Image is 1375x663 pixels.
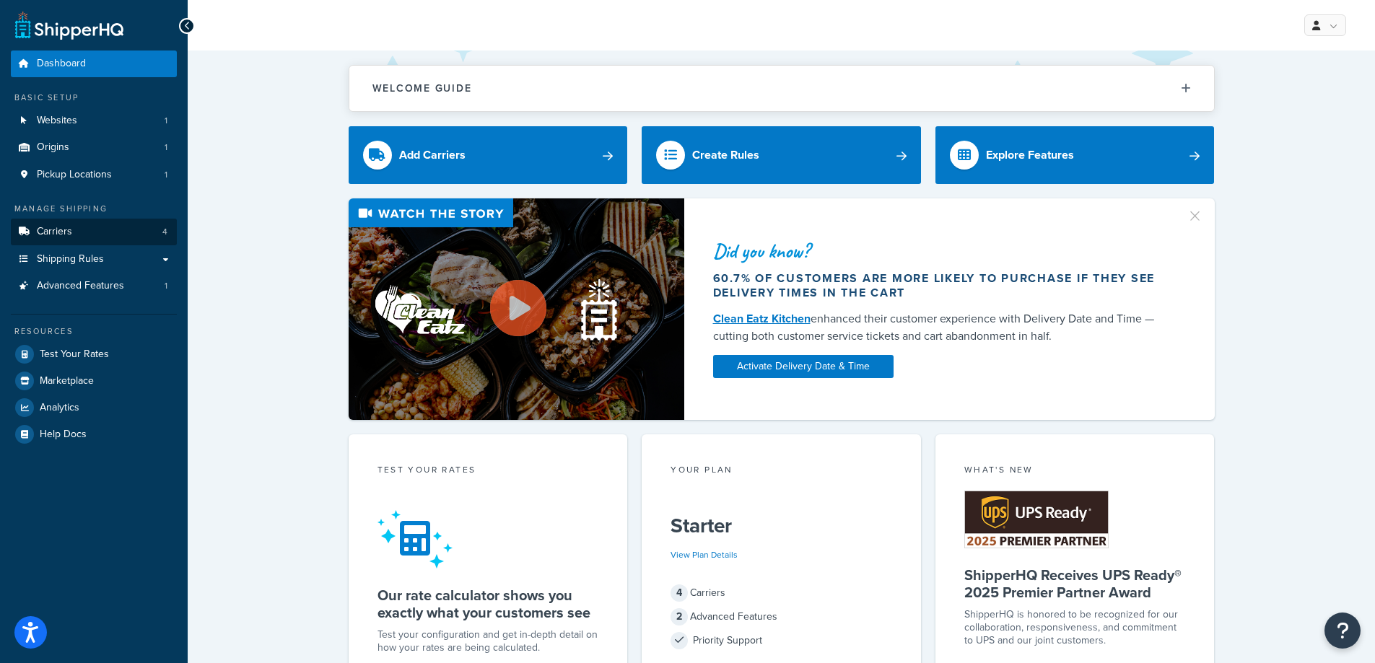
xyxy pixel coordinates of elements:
span: Origins [37,141,69,154]
li: Pickup Locations [11,162,177,188]
span: 1 [165,280,167,292]
div: Explore Features [986,145,1074,165]
h5: Our rate calculator shows you exactly what your customers see [377,587,599,621]
a: Carriers4 [11,219,177,245]
span: Websites [37,115,77,127]
h5: Starter [671,514,892,537]
span: 4 [671,584,688,602]
div: Test your configuration and get in-depth detail on how your rates are being calculated. [377,628,599,654]
li: Websites [11,107,177,134]
p: ShipperHQ is honored to be recognized for our collaboration, responsiveness, and commitment to UP... [964,608,1186,647]
a: Origins1 [11,134,177,161]
span: 4 [162,226,167,238]
li: Carriers [11,219,177,245]
span: 2 [671,608,688,625]
a: Advanced Features1 [11,273,177,299]
a: Activate Delivery Date & Time [713,355,894,378]
h2: Welcome Guide [372,83,472,94]
div: Your Plan [671,463,892,480]
div: Carriers [671,583,892,603]
span: Test Your Rates [40,348,109,361]
div: Add Carriers [399,145,466,165]
a: Help Docs [11,421,177,447]
a: Test Your Rates [11,341,177,367]
li: Advanced Features [11,273,177,299]
span: 1 [165,141,167,154]
div: What's New [964,463,1186,480]
a: Analytics [11,395,177,421]
a: Shipping Rules [11,246,177,273]
div: enhanced their customer experience with Delivery Date and Time — cutting both customer service ti... [713,310,1169,345]
a: Create Rules [642,126,921,184]
div: Test your rates [377,463,599,480]
a: View Plan Details [671,548,738,561]
span: Help Docs [40,429,87,441]
a: Explore Features [935,126,1215,184]
a: Pickup Locations1 [11,162,177,188]
div: Advanced Features [671,607,892,627]
img: Video thumbnail [349,198,684,420]
span: Advanced Features [37,280,124,292]
div: Resources [11,325,177,338]
li: Origins [11,134,177,161]
span: 1 [165,115,167,127]
h5: ShipperHQ Receives UPS Ready® 2025 Premier Partner Award [964,566,1186,601]
span: Pickup Locations [37,169,112,181]
a: Clean Eatz Kitchen [713,310,811,327]
span: Carriers [37,226,72,238]
a: Websites1 [11,107,177,134]
span: Shipping Rules [37,253,104,265]
div: Basic Setup [11,92,177,104]
button: Open Resource Center [1324,612,1361,649]
span: Analytics [40,402,79,414]
a: Add Carriers [349,126,628,184]
a: Marketplace [11,368,177,394]
span: Dashboard [37,58,86,70]
div: Did you know? [713,241,1169,261]
div: Priority Support [671,631,892,651]
div: 60.7% of customers are more likely to purchase if they see delivery times in the cart [713,271,1169,300]
a: Dashboard [11,51,177,77]
div: Manage Shipping [11,203,177,215]
span: Marketplace [40,375,94,387]
button: Welcome Guide [349,66,1214,111]
div: Create Rules [692,145,759,165]
span: 1 [165,169,167,181]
